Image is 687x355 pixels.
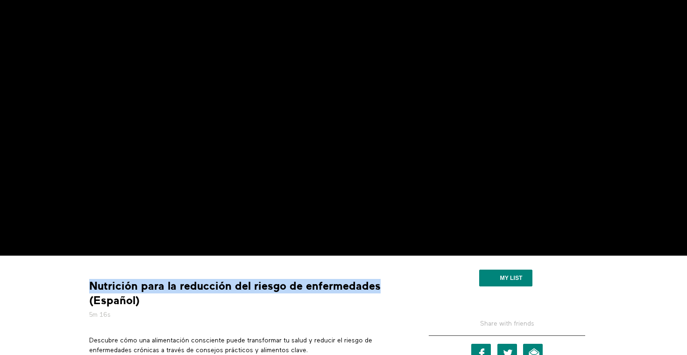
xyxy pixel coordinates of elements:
[89,336,402,355] p: Descubre cómo una alimentación consciente puede transformar tu salud y reducir el riesgo de enfer...
[479,270,532,286] button: My list
[89,310,402,320] h5: 5m 16s
[429,319,585,336] h5: Share with friends
[89,279,402,308] strong: Nutrición para la reducción del riesgo de enfermedades (Español)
